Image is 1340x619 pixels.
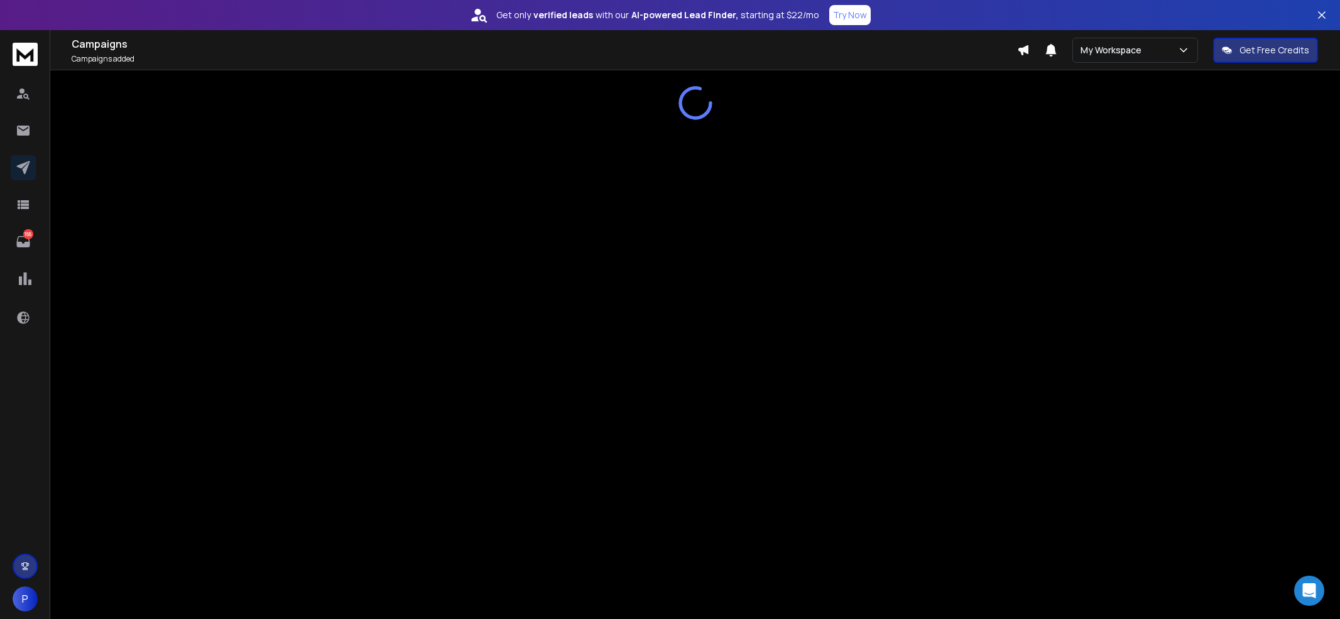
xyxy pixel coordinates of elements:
p: Get Free Credits [1239,44,1309,57]
strong: verified leads [533,9,593,21]
button: P [13,586,38,611]
p: Get only with our starting at $22/mo [496,9,819,21]
img: logo [13,43,38,66]
strong: AI-powered Lead Finder, [631,9,738,21]
div: Open Intercom Messenger [1294,576,1324,606]
a: 166 [11,229,36,254]
p: Try Now [833,9,867,21]
h1: Campaigns [72,36,1017,51]
button: Get Free Credits [1213,38,1318,63]
p: Campaigns added [72,54,1017,64]
p: 166 [23,229,33,239]
p: My Workspace [1081,44,1147,57]
button: Try Now [829,5,871,25]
